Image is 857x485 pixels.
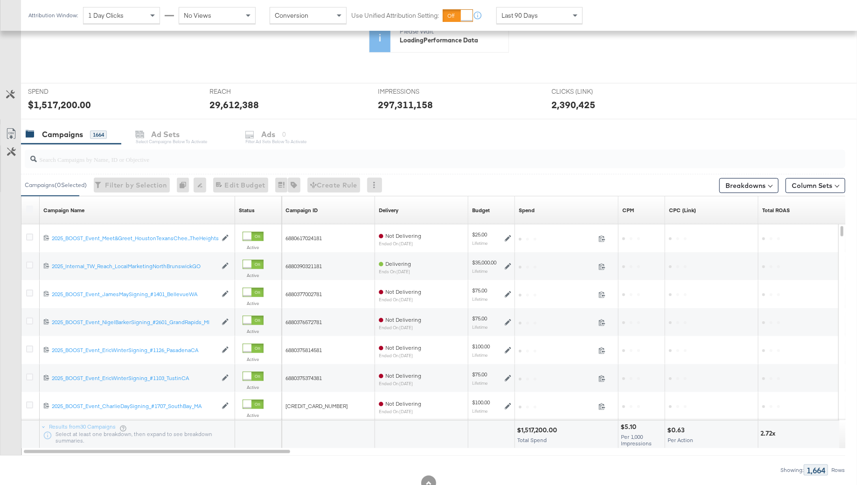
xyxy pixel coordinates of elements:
[243,300,264,306] label: Active
[379,353,421,358] sub: ended on [DATE]
[52,319,217,326] div: 2025_BOOST_Event_NigelBarkerSigning_#2601_GrandRapids_MI
[804,464,828,476] div: 1,664
[52,374,217,382] div: 2025_BOOST_Event_EricWinterSigning_#1103_TustinCA
[385,372,421,379] span: Not Delivering
[286,263,322,270] span: 6880390321181
[667,426,687,435] div: $0.63
[472,343,490,350] div: $100.00
[90,131,107,139] div: 1664
[243,384,264,390] label: Active
[385,232,421,239] span: Not Delivering
[25,181,87,189] div: Campaigns ( 0 Selected)
[517,426,560,435] div: $1,517,200.00
[52,263,217,270] div: 2025_Internal_TW_Reach_LocalMarketingNorthBrunswickGO
[42,129,83,140] div: Campaigns
[519,207,535,214] div: Spend
[286,235,322,242] span: 6880617024181
[502,11,538,20] span: Last 90 Days
[177,178,194,193] div: 0
[379,297,421,302] sub: ended on [DATE]
[286,319,322,326] span: 6880376572781
[385,260,411,267] span: Delivering
[52,402,217,410] a: 2025_BOOST_Event_CharlieDaySigning_#1707_SouthBay_MA
[286,374,322,381] span: 6880375374381
[472,287,488,294] div: $75.00
[243,356,264,362] label: Active
[379,269,411,274] sub: ends on [DATE]
[669,207,696,214] div: CPC (Link)
[472,240,488,246] sub: Lifetime
[243,412,264,418] label: Active
[52,235,217,242] div: 2025_BOOST_Event_Meet&Greet_HoustonTexansChee...TheHeights
[786,178,845,193] button: Column Sets
[286,207,318,214] div: Campaign ID
[43,207,84,214] a: Your campaign name.
[379,207,398,214] div: Delivery
[243,244,264,250] label: Active
[621,433,652,447] span: Per 1,000 Impressions
[385,288,421,295] span: Not Delivering
[472,352,488,358] sub: Lifetime
[472,324,488,330] sub: Lifetime
[379,325,421,330] sub: ended on [DATE]
[669,207,696,214] a: The average cost for each link click you've received from your ad.
[286,291,322,298] span: 6880377002781
[52,374,217,382] a: 2025_BOOST_Event_EricWinterSigning_#1103_TustinCA
[52,346,217,354] div: 2025_BOOST_Event_EricWinterSigning_#1126_PasadenaCA
[275,11,308,20] span: Conversion
[385,344,421,351] span: Not Delivering
[517,436,547,443] span: Total Spend
[52,291,217,298] div: 2025_BOOST_Event_JamesMaySigning_#1401_BellevueWA
[184,11,211,20] span: No Views
[780,467,804,473] div: Showing:
[52,319,217,326] a: 2025_BOOST_Event_NigelBarkerSigning_#2601_GrandRapids_MI
[472,296,488,302] sub: Lifetime
[472,207,490,214] a: The maximum amount you're willing to spend on your ads, on average each day or over the lifetime ...
[43,207,84,214] div: Campaign Name
[52,402,217,410] div: 2025_BOOST_Event_CharlieDaySigning_#1707_SouthBay_MA
[622,207,634,214] div: CPM
[385,316,421,323] span: Not Delivering
[472,231,488,238] div: $25.00
[472,207,490,214] div: Budget
[286,207,318,214] a: Your campaign ID.
[379,381,421,386] sub: ended on [DATE]
[620,423,639,431] div: $5.10
[472,315,488,322] div: $75.00
[286,402,348,409] span: [CREDIT_CARD_NUMBER]
[37,146,770,165] input: Search Campaigns by Name, ID or Objective
[472,371,488,378] div: $75.00
[379,241,421,246] sub: ended on [DATE]
[472,259,496,266] div: $35,000.00
[243,272,264,278] label: Active
[719,178,779,193] button: Breakdowns
[385,400,421,407] span: Not Delivering
[762,207,790,214] a: Total ROAS
[239,207,255,214] div: Status
[286,346,322,353] span: 6880375814581
[52,263,217,270] a: 2025_Internal_TW_Reach_LocalMarketingNorthBrunswickGO
[52,235,217,242] a: 2025_BOOST_Event_Meet&Greet_HoustonTexansChee...TheHeights
[28,12,78,19] div: Attribution Window:
[379,207,398,214] a: Reflects the ability of your Ad Campaign to achieve delivery based on ad states, schedule and bud...
[472,380,488,386] sub: Lifetime
[472,268,488,274] sub: Lifetime
[351,11,439,20] label: Use Unified Attribution Setting:
[88,11,124,20] span: 1 Day Clicks
[239,207,255,214] a: Shows the current state of your Ad Campaign.
[52,346,217,354] a: 2025_BOOST_Event_EricWinterSigning_#1126_PasadenaCA
[668,436,693,443] span: Per Action
[831,467,845,473] div: Rows
[760,429,778,438] div: 2.72x
[519,207,535,214] a: The total amount spent to date.
[472,399,490,406] div: $100.00
[52,291,217,298] a: 2025_BOOST_Event_JamesMaySigning_#1401_BellevueWA
[622,207,634,214] a: The average cost you've paid to have 1,000 impressions of your ad.
[243,328,264,334] label: Active
[472,408,488,414] sub: Lifetime
[379,409,421,414] sub: ended on [DATE]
